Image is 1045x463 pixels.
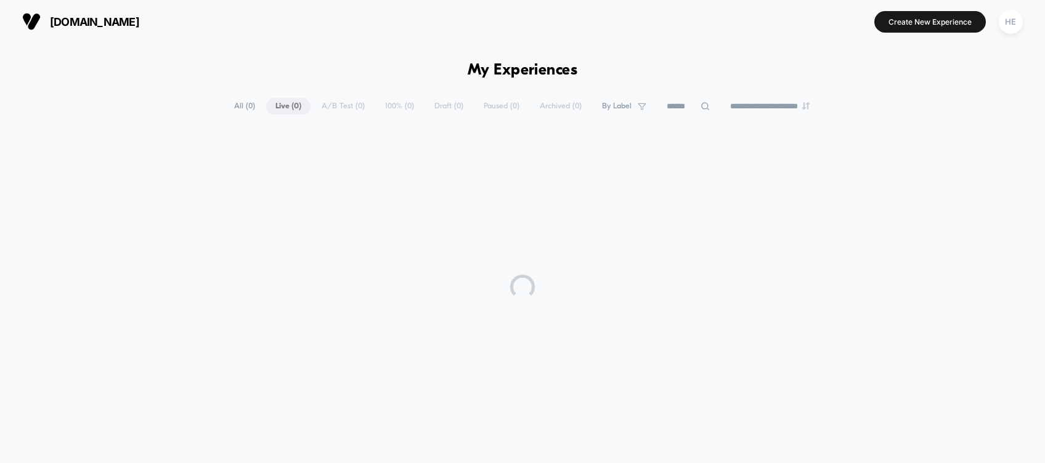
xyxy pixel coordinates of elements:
button: [DOMAIN_NAME] [18,12,143,31]
img: end [802,102,810,110]
span: All ( 0 ) [225,98,264,115]
button: HE [995,9,1027,34]
h1: My Experiences [468,62,578,79]
img: Visually logo [22,12,41,31]
span: By Label [602,102,632,111]
span: [DOMAIN_NAME] [50,15,139,28]
div: HE [999,10,1023,34]
button: Create New Experience [874,11,986,33]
